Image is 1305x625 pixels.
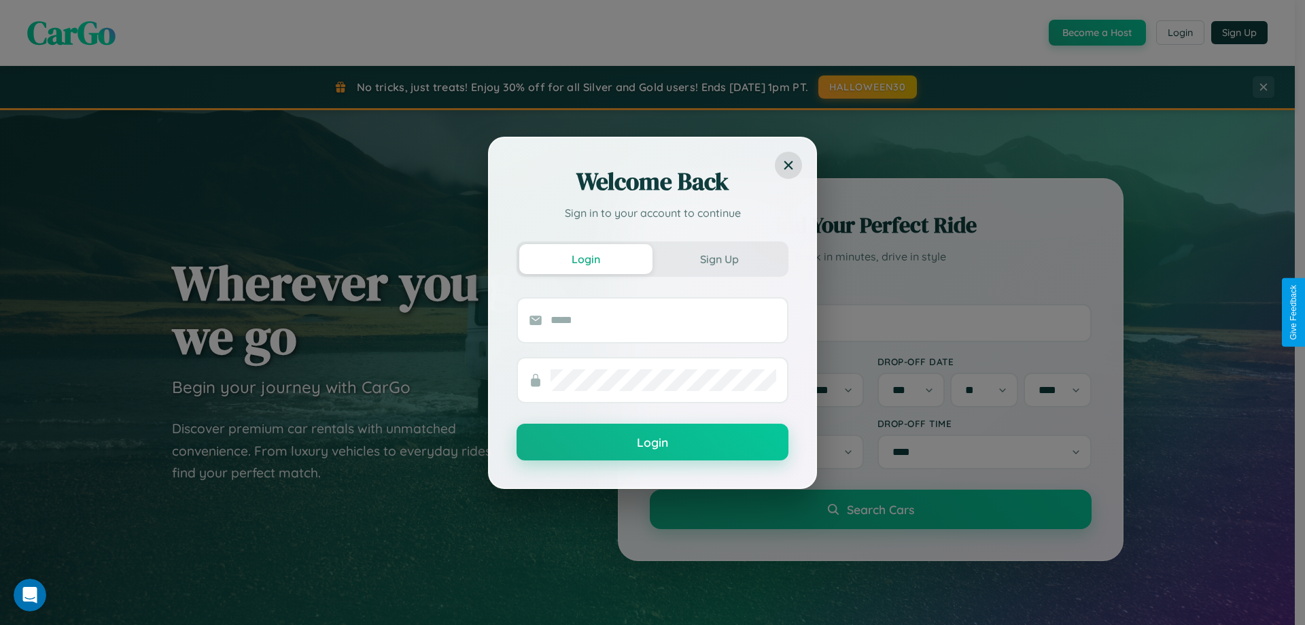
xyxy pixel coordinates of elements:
[14,579,46,611] iframe: Intercom live chat
[1289,285,1298,340] div: Give Feedback
[652,244,786,274] button: Sign Up
[517,165,788,198] h2: Welcome Back
[517,205,788,221] p: Sign in to your account to continue
[519,244,652,274] button: Login
[517,424,788,460] button: Login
